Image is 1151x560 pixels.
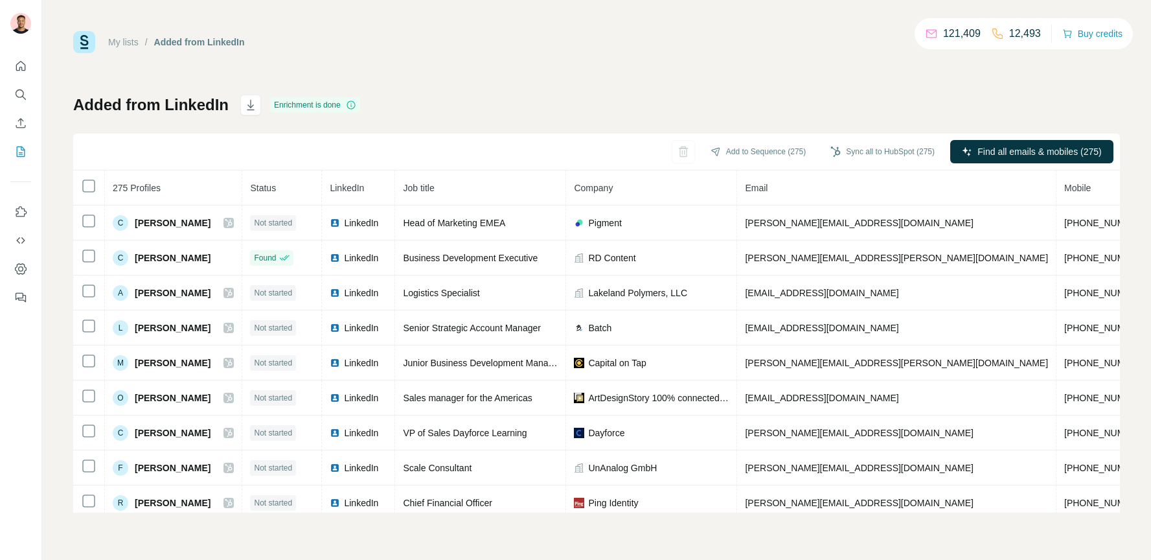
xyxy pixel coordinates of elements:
[10,229,31,252] button: Use Surfe API
[135,356,211,369] span: [PERSON_NAME]
[113,460,128,476] div: F
[1062,25,1123,43] button: Buy credits
[745,288,898,298] span: [EMAIL_ADDRESS][DOMAIN_NAME]
[588,356,646,369] span: Capital on Tap
[588,391,729,404] span: ArtDesignStory 100% connected & FANarZONE (« The Netflix of AR & AI experience »)
[821,142,944,161] button: Sync all to HubSpot (275)
[1064,463,1146,473] span: [PHONE_NUMBER]
[403,253,538,263] span: Business Development Executive
[135,216,211,229] span: [PERSON_NAME]
[10,200,31,224] button: Use Surfe on LinkedIn
[588,461,657,474] span: UnAnalog GmbH
[254,462,292,474] span: Not started
[344,216,378,229] span: LinkedIn
[330,288,340,298] img: LinkedIn logo
[10,13,31,34] img: Avatar
[10,54,31,78] button: Quick start
[403,358,561,368] span: Junior Business Development Manager
[977,145,1101,158] span: Find all emails & mobiles (275)
[135,391,211,404] span: [PERSON_NAME]
[588,426,624,439] span: Dayforce
[330,498,340,508] img: LinkedIn logo
[73,95,229,115] h1: Added from LinkedIn
[1064,393,1146,403] span: [PHONE_NUMBER]
[403,428,527,438] span: VP of Sales Dayforce Learning
[330,463,340,473] img: LinkedIn logo
[10,286,31,309] button: Feedback
[73,31,95,53] img: Surfe Logo
[950,140,1113,163] button: Find all emails & mobiles (275)
[574,393,584,403] img: company-logo
[745,393,898,403] span: [EMAIL_ADDRESS][DOMAIN_NAME]
[1064,253,1146,263] span: [PHONE_NUMBER]
[403,393,532,403] span: Sales manager for the Americas
[1009,26,1041,41] p: 12,493
[344,356,378,369] span: LinkedIn
[254,322,292,334] span: Not started
[1064,358,1146,368] span: [PHONE_NUMBER]
[344,496,378,509] span: LinkedIn
[270,97,360,113] div: Enrichment is done
[588,286,687,299] span: Lakeland Polymers, LLC
[1064,288,1146,298] span: [PHONE_NUMBER]
[588,251,635,264] span: RD Content
[943,26,981,41] p: 121,409
[330,393,340,403] img: LinkedIn logo
[344,461,378,474] span: LinkedIn
[113,285,128,301] div: A
[574,498,584,508] img: company-logo
[745,463,973,473] span: [PERSON_NAME][EMAIL_ADDRESS][DOMAIN_NAME]
[403,323,540,333] span: Senior Strategic Account Manager
[113,183,161,193] span: 275 Profiles
[10,111,31,135] button: Enrich CSV
[10,257,31,281] button: Dashboard
[113,250,128,266] div: C
[154,36,245,49] div: Added from LinkedIn
[113,215,128,231] div: C
[135,286,211,299] span: [PERSON_NAME]
[254,497,292,509] span: Not started
[1064,323,1146,333] span: [PHONE_NUMBER]
[745,498,973,508] span: [PERSON_NAME][EMAIL_ADDRESS][DOMAIN_NAME]
[588,321,611,334] span: Batch
[113,320,128,336] div: L
[330,428,340,438] img: LinkedIn logo
[574,218,584,228] img: company-logo
[254,427,292,439] span: Not started
[574,428,584,438] img: company-logo
[135,426,211,439] span: [PERSON_NAME]
[344,251,378,264] span: LinkedIn
[745,358,1048,368] span: [PERSON_NAME][EMAIL_ADDRESS][PERSON_NAME][DOMAIN_NAME]
[574,183,613,193] span: Company
[250,183,276,193] span: Status
[330,253,340,263] img: LinkedIn logo
[10,140,31,163] button: My lists
[701,142,815,161] button: Add to Sequence (275)
[403,218,505,228] span: Head of Marketing EMEA
[574,358,584,368] img: company-logo
[1064,428,1146,438] span: [PHONE_NUMBER]
[113,495,128,511] div: R
[403,498,492,508] span: Chief Financial Officer
[330,358,340,368] img: LinkedIn logo
[254,217,292,229] span: Not started
[108,37,139,47] a: My lists
[745,323,898,333] span: [EMAIL_ADDRESS][DOMAIN_NAME]
[330,323,340,333] img: LinkedIn logo
[254,357,292,369] span: Not started
[135,321,211,334] span: [PERSON_NAME]
[330,218,340,228] img: LinkedIn logo
[403,288,479,298] span: Logistics Specialist
[745,428,973,438] span: [PERSON_NAME][EMAIL_ADDRESS][DOMAIN_NAME]
[135,496,211,509] span: [PERSON_NAME]
[135,251,211,264] span: [PERSON_NAME]
[344,426,378,439] span: LinkedIn
[403,463,472,473] span: Scale Consultant
[344,391,378,404] span: LinkedIn
[344,321,378,334] span: LinkedIn
[588,496,638,509] span: Ping Identity
[254,287,292,299] span: Not started
[330,183,364,193] span: LinkedIn
[135,461,211,474] span: [PERSON_NAME]
[745,218,973,228] span: [PERSON_NAME][EMAIL_ADDRESS][DOMAIN_NAME]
